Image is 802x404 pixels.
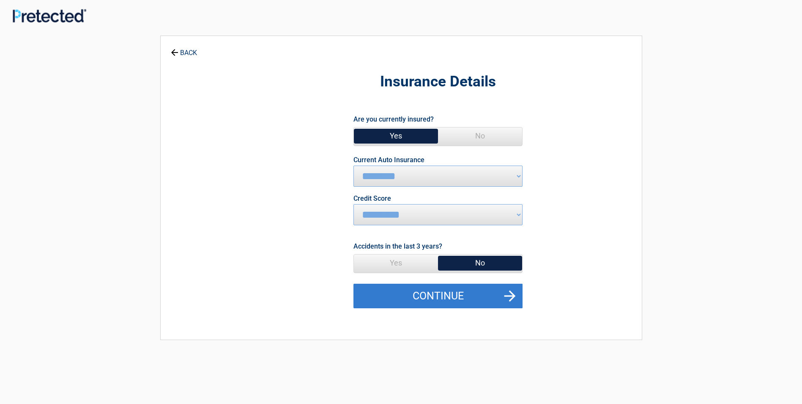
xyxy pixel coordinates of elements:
label: Accidents in the last 3 years? [353,241,442,252]
label: Credit Score [353,195,391,202]
span: No [438,127,522,144]
h2: Insurance Details [244,72,632,92]
a: BACK [169,42,199,56]
span: Yes [354,127,438,144]
label: Current Auto Insurance [353,157,424,163]
img: Main Logo [13,9,86,22]
span: Yes [354,255,438,271]
label: Are you currently insured? [353,113,434,125]
button: Continue [353,284,523,308]
span: No [438,255,522,271]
